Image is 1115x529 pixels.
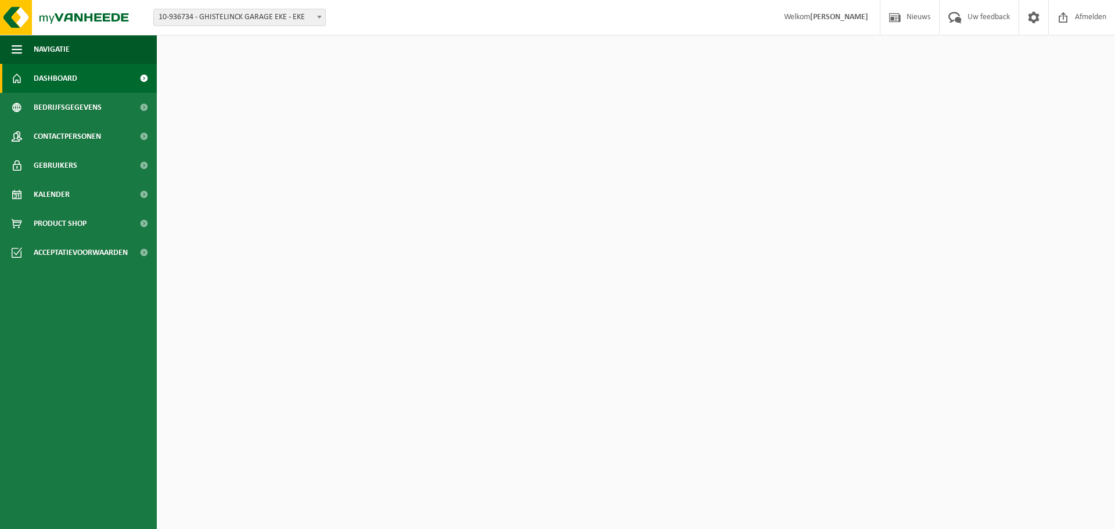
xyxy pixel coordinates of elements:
[34,209,87,238] span: Product Shop
[34,93,102,122] span: Bedrijfsgegevens
[34,238,128,267] span: Acceptatievoorwaarden
[34,122,101,151] span: Contactpersonen
[154,9,325,26] span: 10-936734 - GHISTELINCK GARAGE EKE - EKE
[34,151,77,180] span: Gebruikers
[34,180,70,209] span: Kalender
[810,13,868,21] strong: [PERSON_NAME]
[153,9,326,26] span: 10-936734 - GHISTELINCK GARAGE EKE - EKE
[34,64,77,93] span: Dashboard
[34,35,70,64] span: Navigatie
